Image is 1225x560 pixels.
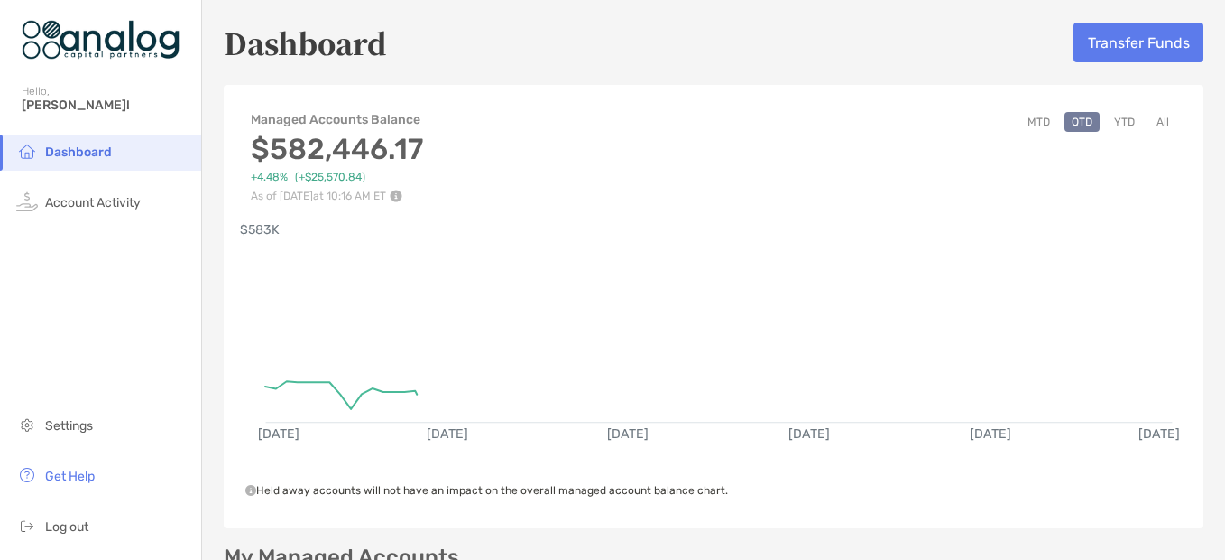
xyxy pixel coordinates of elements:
p: As of [DATE] at 10:16 AM ET [251,190,423,202]
button: All [1149,112,1176,132]
span: Dashboard [45,145,112,160]
h5: Dashboard [224,22,387,63]
span: ( +$25,570.84 ) [295,171,365,184]
button: YTD [1107,112,1142,132]
span: Settings [45,418,93,434]
img: activity icon [16,191,38,212]
span: Get Help [45,469,95,484]
span: Log out [45,519,88,535]
span: Account Activity [45,195,141,210]
text: [DATE] [1138,426,1180,442]
img: settings icon [16,414,38,435]
span: +4.48% [251,171,288,184]
text: $583K [240,222,280,238]
h3: $582,446.17 [251,132,423,166]
text: [DATE] [970,426,1011,442]
img: household icon [16,140,38,162]
img: get-help icon [16,464,38,486]
text: [DATE] [608,426,649,442]
span: Held away accounts will not have an impact on the overall managed account balance chart. [245,484,728,497]
img: logout icon [16,515,38,537]
img: Performance Info [390,190,402,202]
span: [PERSON_NAME]! [22,98,190,113]
button: Transfer Funds [1073,23,1203,62]
button: MTD [1020,112,1057,132]
text: [DATE] [427,426,468,442]
img: Zoe Logo [22,7,180,72]
text: [DATE] [258,426,299,442]
h4: Managed Accounts Balance [251,112,423,127]
button: QTD [1064,112,1100,132]
text: [DATE] [789,426,831,442]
